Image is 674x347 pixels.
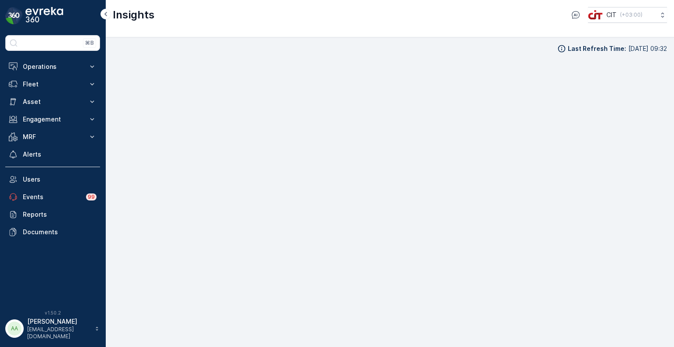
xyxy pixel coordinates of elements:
[23,80,82,89] p: Fleet
[23,62,82,71] p: Operations
[25,7,63,25] img: logo_dark-DEwI_e13.png
[5,128,100,146] button: MRF
[85,39,94,47] p: ⌘B
[606,11,617,19] p: CIT
[5,310,100,315] span: v 1.50.2
[628,44,667,53] p: [DATE] 09:32
[113,8,154,22] p: Insights
[27,317,90,326] p: [PERSON_NAME]
[5,171,100,188] a: Users
[23,97,82,106] p: Asset
[620,11,642,18] p: ( +03:00 )
[568,44,626,53] p: Last Refresh Time :
[5,111,100,128] button: Engagement
[5,93,100,111] button: Asset
[87,193,95,201] p: 99
[23,115,82,124] p: Engagement
[5,223,100,241] a: Documents
[5,188,100,206] a: Events99
[23,175,97,184] p: Users
[5,7,23,25] img: logo
[5,58,100,75] button: Operations
[5,146,100,163] a: Alerts
[5,75,100,93] button: Fleet
[588,7,667,23] button: CIT(+03:00)
[5,206,100,223] a: Reports
[23,132,82,141] p: MRF
[5,317,100,340] button: AA[PERSON_NAME][EMAIL_ADDRESS][DOMAIN_NAME]
[23,193,81,201] p: Events
[27,326,90,340] p: [EMAIL_ADDRESS][DOMAIN_NAME]
[23,150,97,159] p: Alerts
[23,210,97,219] p: Reports
[23,228,97,236] p: Documents
[588,10,603,20] img: cit-logo_pOk6rL0.png
[7,322,22,336] div: AA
